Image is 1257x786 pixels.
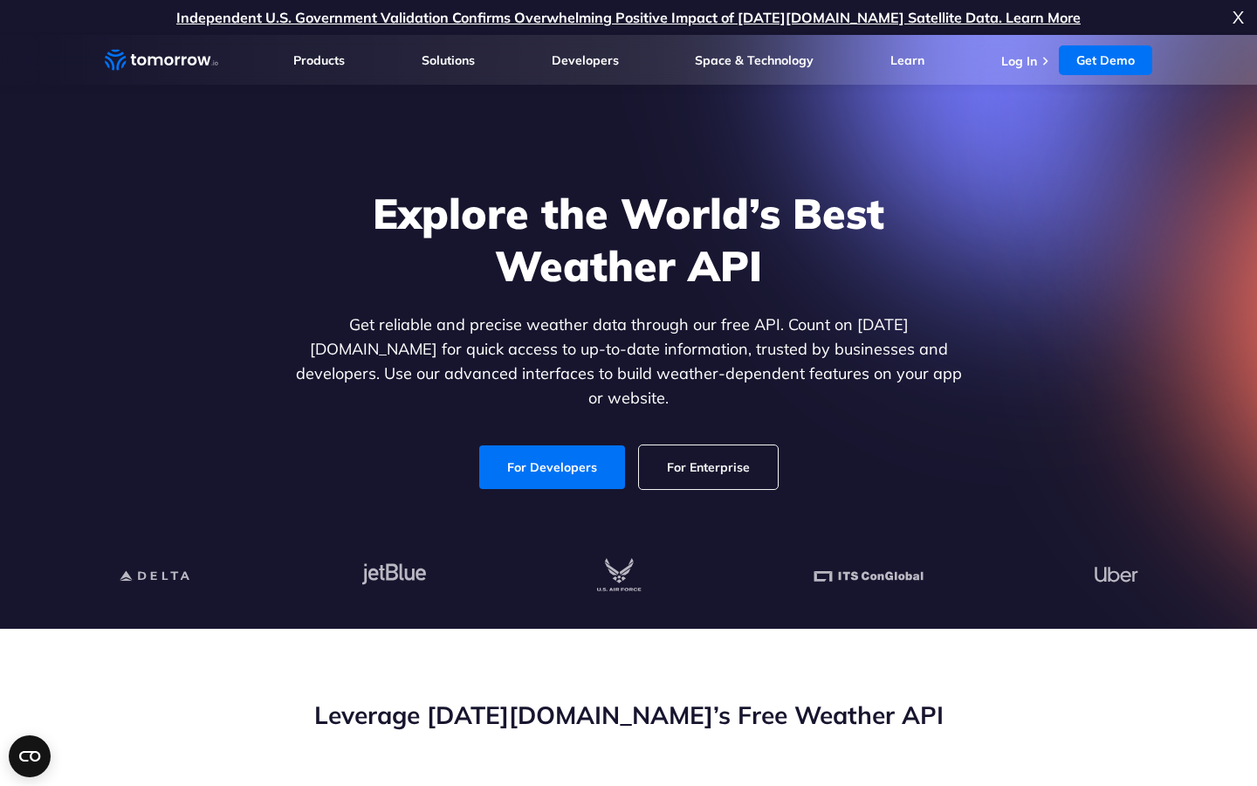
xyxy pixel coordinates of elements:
a: Get Demo [1059,45,1152,75]
a: Developers [552,52,619,68]
p: Get reliable and precise weather data through our free API. Count on [DATE][DOMAIN_NAME] for quic... [292,313,965,410]
button: Open CMP widget [9,735,51,777]
a: Independent U.S. Government Validation Confirms Overwhelming Positive Impact of [DATE][DOMAIN_NAM... [176,9,1081,26]
a: Learn [890,52,924,68]
a: Solutions [422,52,475,68]
a: Products [293,52,345,68]
a: Home link [105,47,218,73]
a: Space & Technology [695,52,814,68]
a: For Enterprise [639,445,778,489]
h2: Leverage [DATE][DOMAIN_NAME]’s Free Weather API [105,699,1152,732]
a: For Developers [479,445,625,489]
a: Log In [1001,53,1037,69]
h1: Explore the World’s Best Weather API [292,187,965,292]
